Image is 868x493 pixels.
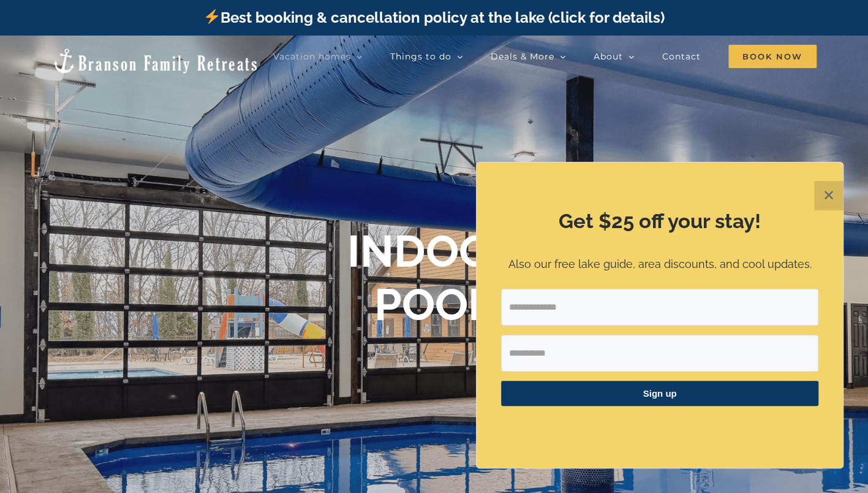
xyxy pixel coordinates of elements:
[273,44,817,69] nav: Main Menu
[501,256,818,273] p: Also our free lake guide, area discounts, and cool updates.
[728,45,817,68] span: Book Now
[662,44,701,69] a: Contact
[491,52,554,61] span: Deals & More
[662,52,701,61] span: Contact
[390,52,451,61] span: Things to do
[273,52,351,61] span: Vacation homes
[501,421,818,434] p: ​
[501,381,818,406] button: Sign up
[501,289,818,326] input: Email Address
[501,335,818,372] input: First Name
[390,44,463,69] a: Things to do
[728,44,817,69] a: Book Now
[205,9,219,24] img: ⚡️
[814,181,843,210] button: Close
[347,225,521,331] h1: INDOOR POOL
[51,47,259,75] img: Branson Family Retreats Logo
[491,44,566,69] a: Deals & More
[273,44,363,69] a: Vacation homes
[501,207,818,235] h2: Get $25 off your stay!
[594,52,623,61] span: About
[594,44,635,69] a: About
[203,9,664,26] a: Best booking & cancellation policy at the lake (click for details)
